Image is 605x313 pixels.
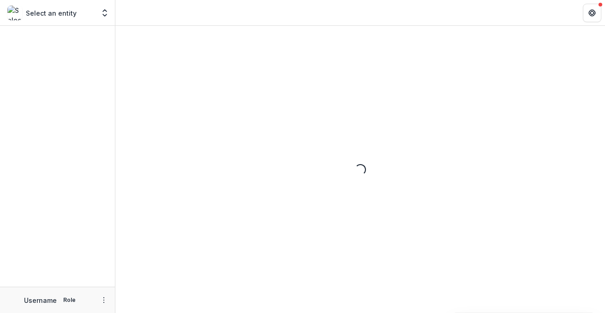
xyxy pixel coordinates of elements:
[98,4,111,22] button: Open entity switcher
[7,6,22,20] img: Select an entity
[60,296,78,304] p: Role
[583,4,601,22] button: Get Help
[98,295,109,306] button: More
[24,295,57,305] p: Username
[26,8,77,18] p: Select an entity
